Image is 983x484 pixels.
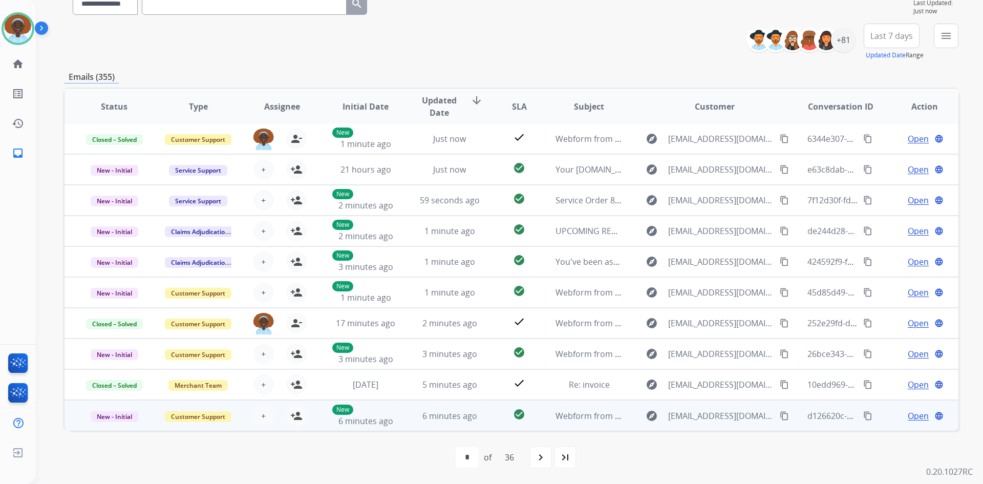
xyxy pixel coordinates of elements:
[940,30,952,42] mat-icon: menu
[338,200,393,211] span: 2 minutes ago
[780,196,789,205] mat-icon: content_copy
[555,256,879,267] span: You've been assigned a new service order: ad639507-9213-4a0b-ba4c-483ce8468c35
[555,225,700,237] span: UPCOMING REPAIR: Extend Customer
[332,189,353,199] p: New
[290,410,303,422] mat-icon: person_add
[165,349,231,360] span: Customer Support
[338,415,393,427] span: 6 minutes ago
[261,378,266,391] span: +
[513,285,525,297] mat-icon: check_circle
[555,195,841,206] span: Service Order 859d1ce3-e85b-4066-95bf-febe4d0e647f Booked with Velofix
[101,100,127,113] span: Status
[168,380,228,391] span: Merchant Team
[336,318,395,329] span: 17 minutes ago
[807,164,965,175] span: e63c8dab-a0be-477c-b8b2-729082f67e77
[512,100,527,113] span: SLA
[863,288,872,297] mat-icon: content_copy
[866,51,924,59] span: Range
[261,256,266,268] span: +
[424,256,475,267] span: 1 minute ago
[165,226,235,237] span: Claims Adjudication
[261,410,266,422] span: +
[332,250,353,261] p: New
[908,133,929,145] span: Open
[253,190,274,211] button: +
[863,165,872,174] mat-icon: content_copy
[874,89,958,124] th: Action
[555,164,744,175] span: Your [DOMAIN_NAME] Quote - Order #: 18475394
[646,348,658,360] mat-icon: explore
[165,134,231,145] span: Customer Support
[908,225,929,237] span: Open
[253,282,274,303] button: +
[807,318,958,329] span: 252e29fd-dbbf-4581-99e1-6db3ff1f9cd7
[807,256,962,267] span: 424592f9-f45a-4e69-b668-0da22e1559a7
[668,410,774,422] span: [EMAIL_ADDRESS][DOMAIN_NAME]
[513,223,525,236] mat-icon: check_circle
[513,408,525,420] mat-icon: check_circle
[934,257,944,266] mat-icon: language
[934,319,944,328] mat-icon: language
[780,134,789,143] mat-icon: content_copy
[668,256,774,268] span: [EMAIL_ADDRESS][DOMAIN_NAME]
[668,348,774,360] span: [EMAIL_ADDRESS][DOMAIN_NAME]
[863,257,872,266] mat-icon: content_copy
[290,378,303,391] mat-icon: person_add
[555,287,787,298] span: Webform from [EMAIL_ADDRESS][DOMAIN_NAME] on [DATE]
[908,378,929,391] span: Open
[863,411,872,420] mat-icon: content_copy
[169,196,227,206] span: Service Support
[86,380,143,391] span: Closed – Solved
[91,288,138,299] span: New - Initial
[433,133,466,144] span: Just now
[870,34,913,38] span: Last 7 days
[253,251,274,272] button: +
[253,159,274,180] button: +
[807,133,967,144] span: 6344e307-8755-4760-bed5-1eb9e78317ee
[555,318,787,329] span: Webform from [EMAIL_ADDRESS][DOMAIN_NAME] on [DATE]
[165,257,235,268] span: Claims Adjudication
[934,134,944,143] mat-icon: language
[668,317,774,329] span: [EMAIL_ADDRESS][DOMAIN_NAME]
[261,286,266,299] span: +
[340,292,391,303] span: 1 minute ago
[780,165,789,174] mat-icon: content_copy
[646,194,658,206] mat-icon: explore
[290,317,303,329] mat-icon: person_remove
[513,254,525,266] mat-icon: check_circle
[513,346,525,359] mat-icon: check_circle
[646,286,658,299] mat-icon: explore
[290,163,303,176] mat-icon: person_add
[290,348,303,360] mat-icon: person_add
[433,164,466,175] span: Just now
[416,94,463,119] span: Updated Date
[86,134,143,145] span: Closed – Solved
[780,257,789,266] mat-icon: content_copy
[340,164,391,175] span: 21 hours ago
[780,411,789,420] mat-icon: content_copy
[253,129,274,150] img: agent-avatar
[422,410,477,422] span: 6 minutes ago
[253,221,274,241] button: +
[497,447,522,468] div: 36
[420,195,480,206] span: 59 seconds ago
[780,349,789,359] mat-icon: content_copy
[169,165,227,176] span: Service Support
[780,226,789,236] mat-icon: content_copy
[253,313,274,334] img: agent-avatar
[338,353,393,365] span: 3 minutes ago
[863,319,872,328] mat-icon: content_copy
[513,377,525,389] mat-icon: check
[189,100,208,113] span: Type
[91,257,138,268] span: New - Initial
[668,286,774,299] span: [EMAIL_ADDRESS][DOMAIN_NAME]
[4,14,32,43] img: avatar
[934,411,944,420] mat-icon: language
[471,94,483,107] mat-icon: arrow_downward
[332,405,353,415] p: New
[253,406,274,426] button: +
[12,88,24,100] mat-icon: list_alt
[338,230,393,242] span: 2 minutes ago
[261,348,266,360] span: +
[535,451,547,464] mat-icon: navigate_next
